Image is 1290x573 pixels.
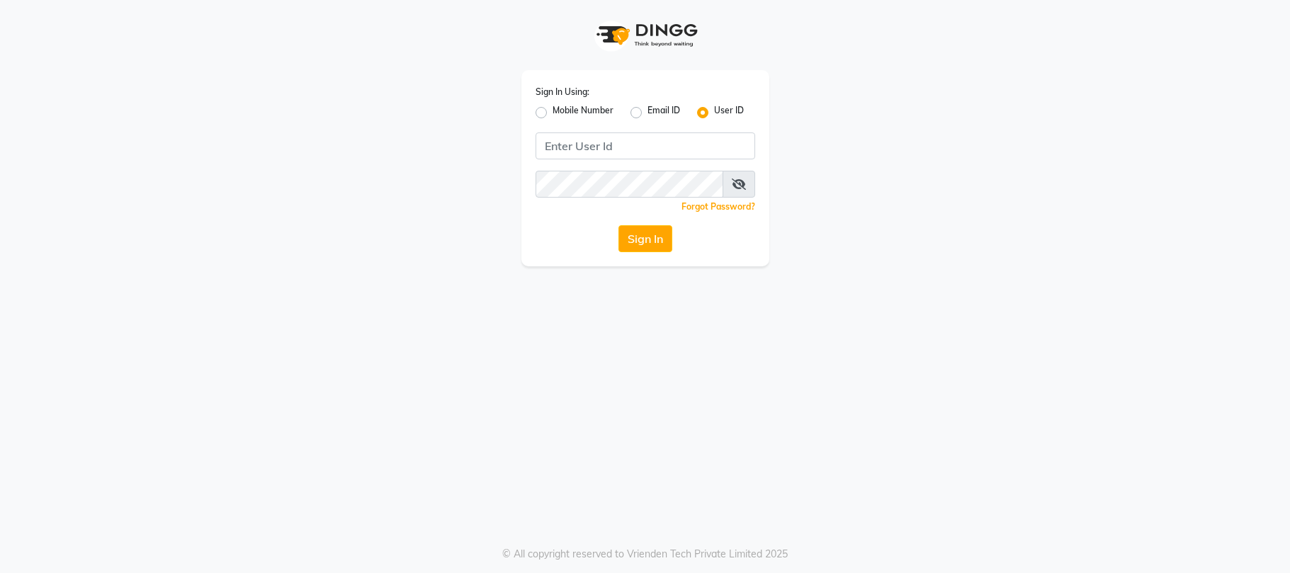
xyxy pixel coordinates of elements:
a: Forgot Password? [681,201,755,212]
label: Email ID [647,104,680,121]
input: Username [536,171,723,198]
button: Sign In [618,225,672,252]
input: Username [536,132,755,159]
label: Sign In Using: [536,86,589,98]
label: User ID [714,104,744,121]
label: Mobile Number [553,104,613,121]
img: logo1.svg [589,14,702,56]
